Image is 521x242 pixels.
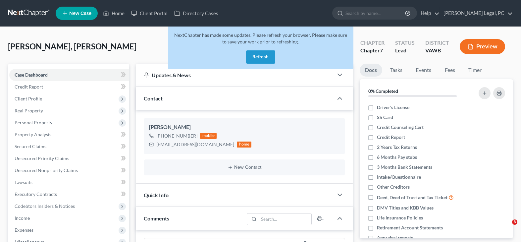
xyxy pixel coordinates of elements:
div: [PHONE_NUMBER] [156,133,197,139]
a: Property Analysis [9,129,129,141]
div: District [425,39,449,47]
div: Status [395,39,415,47]
span: Expenses [15,227,33,233]
div: home [237,142,251,148]
span: Lawsuits [15,179,32,185]
div: Chapter [360,39,385,47]
button: New Contact [149,165,340,170]
span: Real Property [15,108,43,113]
a: Lawsuits [9,176,129,188]
span: Case Dashboard [15,72,48,78]
button: Refresh [246,50,275,64]
span: Driver's License [377,104,409,111]
span: Credit Report [377,134,405,141]
span: Property Analysis [15,132,51,137]
span: Intake/Questionnaire [377,174,421,180]
a: Unsecured Priority Claims [9,152,129,164]
span: Codebtors Insiders & Notices [15,203,75,209]
strong: 0% Completed [368,88,398,94]
span: Comments [144,215,169,221]
span: 2 Years Tax Returns [377,144,417,151]
span: Client Profile [15,96,42,101]
iframe: Intercom live chat [498,219,514,235]
div: mobile [200,133,217,139]
a: Fees [439,64,460,77]
a: Executory Contracts [9,188,129,200]
span: [PERSON_NAME], [PERSON_NAME] [8,41,136,51]
button: Preview [460,39,505,54]
span: Credit Counseling Cert [377,124,424,131]
span: Appraisal reports [377,234,413,241]
span: Quick Info [144,192,169,198]
a: Help [417,7,440,19]
a: Case Dashboard [9,69,129,81]
span: Income [15,215,30,221]
span: Retirement Account Statements [377,224,443,231]
span: Executory Contracts [15,191,57,197]
span: Contact [144,95,163,101]
span: NextChapter has made some updates. Please refresh your browser. Please make sure to save your wor... [174,32,347,44]
span: SS Card [377,114,393,121]
span: Unsecured Priority Claims [15,155,69,161]
span: Life Insurance Policies [377,214,423,221]
a: Timer [463,64,487,77]
span: 6 Months Pay stubs [377,154,417,160]
span: Personal Property [15,120,52,125]
span: Secured Claims [15,144,46,149]
a: [PERSON_NAME] Legal, PC [440,7,513,19]
a: Secured Claims [9,141,129,152]
span: DMV Titles and KBB Values [377,205,434,211]
div: [EMAIL_ADDRESS][DOMAIN_NAME] [156,141,234,148]
div: [PERSON_NAME] [149,123,340,131]
a: Docs [360,64,382,77]
span: 7 [380,47,383,53]
a: Client Portal [128,7,171,19]
div: Updates & News [144,72,325,79]
a: Credit Report [9,81,129,93]
div: Chapter [360,47,385,54]
span: Unsecured Nonpriority Claims [15,167,78,173]
input: Search by name... [345,7,406,19]
span: 3 [512,219,517,225]
span: Other Creditors [377,184,410,190]
a: Tasks [385,64,408,77]
input: Search... [259,213,312,225]
div: Lead [395,47,415,54]
a: Unsecured Nonpriority Claims [9,164,129,176]
a: Directory Cases [171,7,222,19]
div: VAWB [425,47,449,54]
span: 3 Months Bank Statements [377,164,432,170]
a: Home [100,7,128,19]
span: New Case [69,11,91,16]
span: Deed, Deed of Trust and Tax Ticket [377,194,447,201]
a: Events [410,64,437,77]
span: Credit Report [15,84,43,90]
